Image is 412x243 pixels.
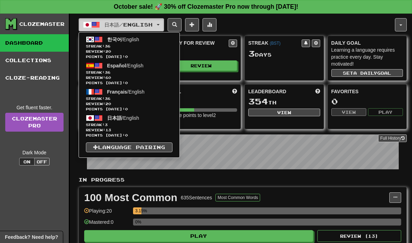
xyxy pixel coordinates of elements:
[107,63,144,68] span: / English
[107,89,145,95] span: / English
[86,127,172,133] span: Review: 13
[107,37,122,42] span: 한국어
[105,96,110,101] span: 36
[86,96,172,101] span: Streak:
[86,49,172,54] span: Review: 20
[79,87,179,113] a: Français/EnglishStreak:36 Review:20Points [DATE]:0
[86,54,172,59] span: Points [DATE]: 0
[107,63,126,68] span: Español
[105,123,108,127] span: 3
[86,101,172,106] span: Review: 20
[107,115,122,121] span: 日本語
[105,44,110,48] span: 36
[107,37,139,42] span: / English
[86,80,172,86] span: Points [DATE]: 0
[107,115,139,121] span: / English
[86,44,172,49] span: Streak:
[79,34,179,60] a: 한국어/EnglishStreak:36 Review:20Points [DATE]:0
[86,106,172,112] span: Points [DATE]: 0
[86,133,172,138] span: Points [DATE]: 0
[107,89,127,95] span: Français
[79,113,179,139] a: 日本語/EnglishStreak:3 Review:13Points [DATE]:0
[105,70,110,74] span: 36
[79,60,179,87] a: Español/EnglishStreak:36 Review:60Points [DATE]:0
[86,122,172,127] span: Streak:
[5,234,58,241] span: Open feedback widget
[86,75,172,80] span: Review: 60
[86,70,172,75] span: Streak:
[86,142,172,152] a: Language Pairing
